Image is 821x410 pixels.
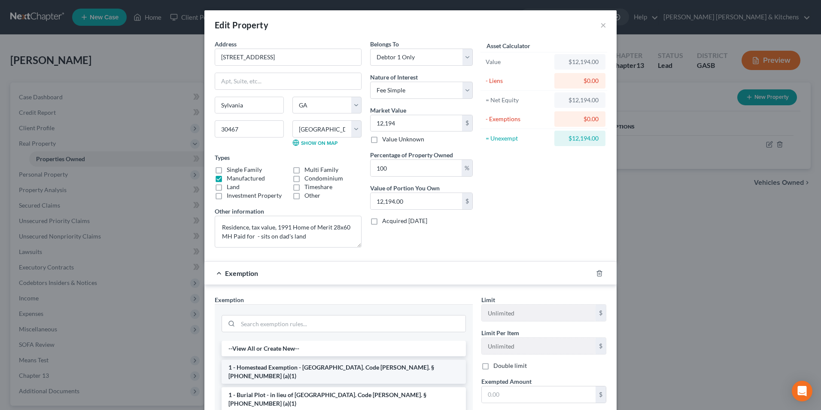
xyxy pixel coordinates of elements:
div: $12,194.00 [561,58,599,66]
label: Multi Family [304,165,338,174]
input: -- [482,305,596,321]
div: $12,194.00 [561,134,599,143]
span: Exemption [225,269,258,277]
input: 0.00 [371,193,462,209]
div: $12,194.00 [561,96,599,104]
label: Manufactured [227,174,265,183]
label: Condominium [304,174,343,183]
label: Acquired [DATE] [382,217,427,225]
div: - Exemptions [486,115,550,123]
li: 1 - Homestead Exemption - [GEOGRAPHIC_DATA]. Code [PERSON_NAME]. § [PHONE_NUMBER] (a)(1) [222,360,466,384]
label: Value of Portion You Own [370,184,440,193]
input: Apt, Suite, etc... [215,73,361,89]
div: $0.00 [561,115,599,123]
span: Address [215,40,237,48]
button: × [600,20,606,30]
div: $0.00 [561,76,599,85]
div: Edit Property [215,19,268,31]
input: Enter city... [215,97,283,113]
label: Nature of Interest [370,73,418,82]
div: $ [596,386,606,403]
input: Enter zip... [215,120,284,138]
div: Open Intercom Messenger [792,381,812,401]
input: Enter address... [215,49,361,65]
div: = Net Equity [486,96,550,104]
label: Land [227,183,240,191]
div: $ [462,115,472,132]
div: = Unexempt [486,134,550,143]
label: Market Value [370,106,406,115]
input: 0.00 [371,115,462,132]
label: Investment Property [227,191,282,200]
span: Exempted Amount [481,378,532,385]
div: % [462,160,472,176]
label: Asset Calculator [487,41,530,50]
label: Types [215,153,230,162]
input: -- [482,338,596,354]
label: Limit Per Item [481,328,519,337]
input: 0.00 [482,386,596,403]
a: Show on Map [292,139,338,146]
label: Timeshare [304,183,332,191]
div: - Liens [486,76,550,85]
div: Value [486,58,550,66]
label: Other information [215,207,264,216]
label: Other [304,191,320,200]
div: $ [596,305,606,321]
label: Single Family [227,165,262,174]
span: Limit [481,296,495,303]
li: --View All or Create New-- [222,341,466,356]
label: Value Unknown [382,135,424,144]
span: Exemption [215,296,244,303]
label: Double limit [493,361,527,370]
div: $ [596,338,606,354]
input: Search exemption rules... [238,315,465,332]
input: 0.00 [371,160,462,176]
span: Belongs To [370,40,399,48]
div: $ [462,193,472,209]
label: Percentage of Property Owned [370,150,453,159]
